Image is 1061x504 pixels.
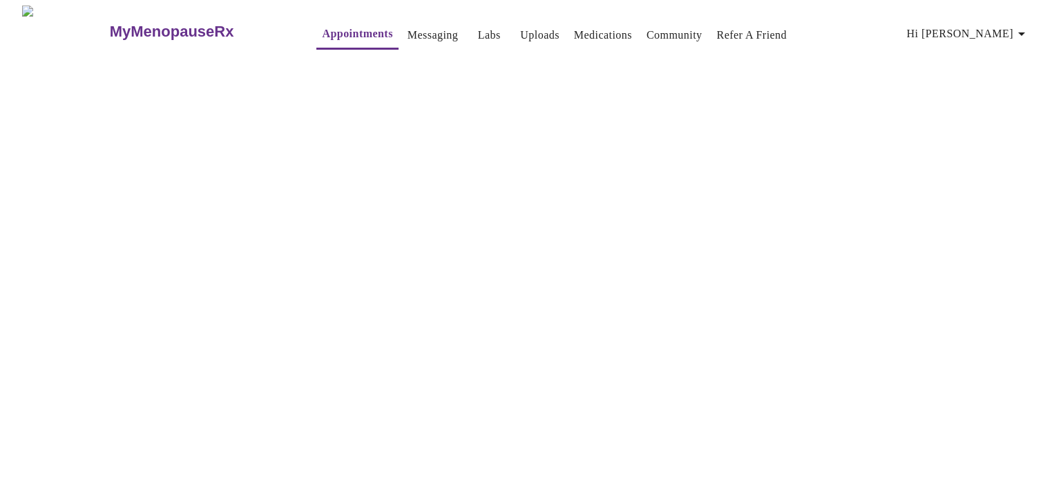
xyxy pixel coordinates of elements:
button: Community [641,21,708,49]
button: Labs [467,21,511,49]
a: Medications [574,26,632,45]
h3: MyMenopauseRx [110,23,234,41]
button: Appointments [316,20,398,50]
a: Appointments [322,24,392,43]
a: MyMenopauseRx [108,8,289,56]
a: Messaging [408,26,458,45]
button: Messaging [402,21,463,49]
a: Refer a Friend [717,26,787,45]
button: Uploads [515,21,565,49]
a: Uploads [520,26,560,45]
img: MyMenopauseRx Logo [22,6,108,57]
button: Medications [568,21,638,49]
span: Hi [PERSON_NAME] [907,24,1030,43]
a: Community [647,26,702,45]
a: Labs [478,26,501,45]
button: Refer a Friend [711,21,793,49]
button: Hi [PERSON_NAME] [901,20,1035,48]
